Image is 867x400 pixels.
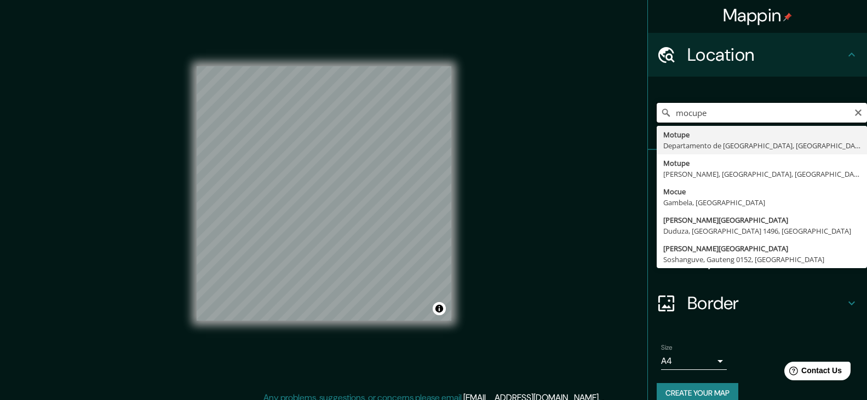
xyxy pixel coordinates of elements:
[661,352,727,370] div: A4
[657,103,867,123] input: Pick your city or area
[663,197,860,208] div: Gambela, [GEOGRAPHIC_DATA]
[648,281,867,325] div: Border
[687,248,845,270] h4: Layout
[854,107,863,117] button: Clear
[663,215,860,225] div: [PERSON_NAME][GEOGRAPHIC_DATA]
[663,225,860,236] div: Duduza, [GEOGRAPHIC_DATA] 1496, [GEOGRAPHIC_DATA]
[648,33,867,77] div: Location
[648,150,867,194] div: Pins
[663,243,860,254] div: [PERSON_NAME][GEOGRAPHIC_DATA]
[770,357,855,388] iframe: Help widget launcher
[648,237,867,281] div: Layout
[663,186,860,197] div: Mocue
[663,140,860,151] div: Departamento de [GEOGRAPHIC_DATA], [GEOGRAPHIC_DATA]
[663,129,860,140] div: Motupe
[783,13,792,21] img: pin-icon.png
[687,44,845,66] h4: Location
[723,4,793,26] h4: Mappin
[197,66,451,321] canvas: Map
[663,158,860,169] div: Motupe
[648,194,867,237] div: Style
[663,169,860,179] div: [PERSON_NAME], [GEOGRAPHIC_DATA], [GEOGRAPHIC_DATA]
[661,343,673,352] label: Size
[663,254,860,265] div: Soshanguve, Gauteng 0152, [GEOGRAPHIC_DATA]
[433,302,446,315] button: Toggle attribution
[687,292,845,314] h4: Border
